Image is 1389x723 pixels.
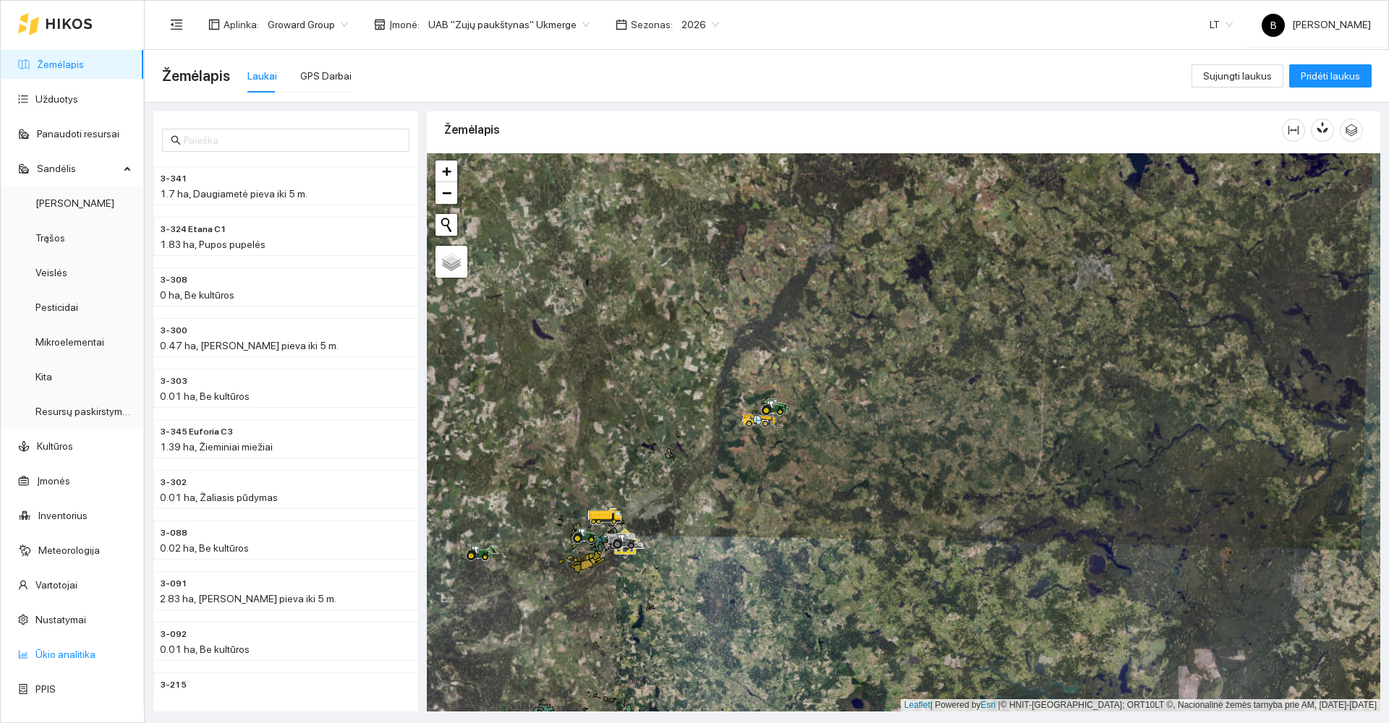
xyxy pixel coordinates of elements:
span: + [442,162,451,180]
span: 1.7 ha, Daugiametė pieva iki 5 m. [160,188,307,200]
span: Sezonas : [631,17,673,33]
a: PPIS [35,683,56,695]
a: Esri [981,700,996,710]
span: 0.01 ha, Žaliasis pūdymas [160,492,278,503]
span: 3-215 [160,678,187,692]
span: 3-300 [160,324,187,338]
div: | Powered by © HNIT-[GEOGRAPHIC_DATA]; ORT10LT ©, Nacionalinė žemės tarnyba prie AM, [DATE]-[DATE] [901,699,1380,711]
span: Groward Group [268,14,348,35]
span: 3-302 [160,476,187,489]
span: 0.02 ha, Be kultūros [160,542,249,554]
span: shop [374,19,386,30]
input: Paieška [184,132,401,148]
a: Leaflet [904,700,930,710]
span: 0.47 ha, [PERSON_NAME] pieva iki 5 m. [160,340,339,351]
span: 3-303 [160,375,187,388]
button: Initiate a new search [436,214,457,236]
a: Resursų paskirstymas [35,406,133,417]
a: Įmonės [37,475,70,487]
a: Užduotys [35,93,78,105]
span: 2026 [681,14,719,35]
a: Vartotojai [35,579,77,591]
span: 0 ha, Be kultūros [160,289,234,301]
span: layout [208,19,220,30]
span: 3-345 Euforia C3 [160,425,233,439]
span: Pridėti laukus [1301,68,1360,84]
a: Veislės [35,267,67,278]
a: Nustatymai [35,614,86,625]
button: Pridėti laukus [1289,64,1372,87]
div: Žemėlapis [444,109,1282,150]
a: Panaudoti resursai [37,128,119,140]
span: menu-fold [170,18,183,31]
a: Mikroelementai [35,336,104,348]
span: 0.01 ha, Be kultūros [160,643,250,655]
span: 3-091 [160,577,187,591]
button: menu-fold [162,10,191,39]
a: Trąšos [35,232,65,244]
a: Ūkio analitika [35,649,95,660]
a: Kita [35,371,52,382]
span: calendar [616,19,627,30]
span: 3-324 Etana C1 [160,223,226,236]
span: Aplinka : [224,17,259,33]
span: Žemėlapis [162,64,230,87]
a: Layers [436,246,467,278]
span: 0.01 ha, Be kultūros [160,390,250,402]
span: Sujungti laukus [1203,68,1272,84]
a: Žemėlapis [37,59,84,70]
span: B [1270,14,1277,37]
span: | [998,700,1001,710]
span: UAB "Zujų paukštynas" Ukmerge [428,14,590,35]
span: LT [1210,14,1233,35]
span: 3-308 [160,273,187,287]
button: column-width [1282,119,1305,142]
span: [PERSON_NAME] [1262,19,1371,30]
div: Laukai [247,68,277,84]
div: GPS Darbai [300,68,352,84]
span: search [171,135,181,145]
span: 1.83 ha, Pupos pupelės [160,239,266,250]
span: column-width [1283,124,1304,136]
a: Kultūros [37,440,73,452]
span: Įmonė : [389,17,420,33]
span: − [442,184,451,202]
a: Sujungti laukus [1192,70,1283,82]
button: Sujungti laukus [1192,64,1283,87]
a: [PERSON_NAME] [35,197,114,209]
span: 3-092 [160,628,187,641]
a: Meteorologija [38,544,100,556]
span: 3-088 [160,526,187,540]
span: 2.83 ha, [PERSON_NAME] pieva iki 5 m. [160,593,336,604]
a: Zoom out [436,182,457,204]
span: Sandėlis [37,154,119,183]
span: 3-341 [160,172,187,186]
a: Pridėti laukus [1289,70,1372,82]
span: 1.39 ha, Žieminiai miežiai [160,441,273,453]
a: Inventorius [38,510,88,521]
a: Zoom in [436,161,457,182]
a: Pesticidai [35,301,78,313]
